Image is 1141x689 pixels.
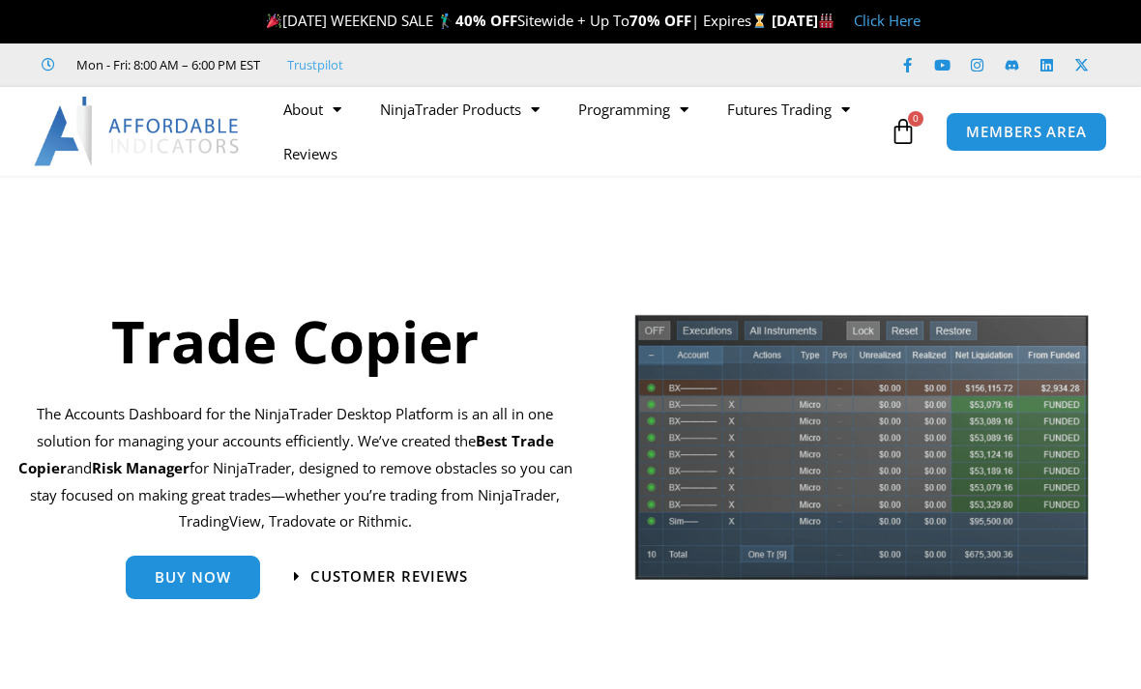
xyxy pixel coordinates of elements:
a: 0 [861,103,946,159]
a: Buy Now [126,556,260,599]
span: Customer Reviews [310,569,468,584]
span: [DATE] WEEKEND SALE 🏌️‍♂️ Sitewide + Up To | Expires [262,11,772,30]
nav: Menu [264,87,885,176]
strong: [DATE] [772,11,834,30]
span: MEMBERS AREA [966,125,1087,139]
p: The Accounts Dashboard for the NinjaTrader Desktop Platform is an all in one solution for managin... [15,401,575,535]
a: Customer Reviews [294,569,468,584]
a: Programming [559,87,708,131]
a: MEMBERS AREA [946,112,1107,152]
a: Futures Trading [708,87,869,131]
strong: 70% OFF [629,11,691,30]
img: ⌛ [752,14,767,28]
a: About [264,87,361,131]
span: Mon - Fri: 8:00 AM – 6:00 PM EST [72,53,260,76]
a: Click Here [854,11,921,30]
b: Best Trade Copier [18,431,554,477]
h1: Trade Copier [15,301,575,382]
a: Reviews [264,131,357,176]
span: 0 [908,111,923,127]
img: 🏭 [819,14,834,28]
strong: 40% OFF [455,11,517,30]
img: LogoAI | Affordable Indicators – NinjaTrader [34,97,242,166]
span: Buy Now [155,570,231,585]
img: tradecopier | Affordable Indicators – NinjaTrader [633,313,1090,592]
strong: Risk Manager [92,458,190,477]
a: NinjaTrader Products [361,87,559,131]
img: 🎉 [267,14,281,28]
a: Trustpilot [287,53,343,76]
